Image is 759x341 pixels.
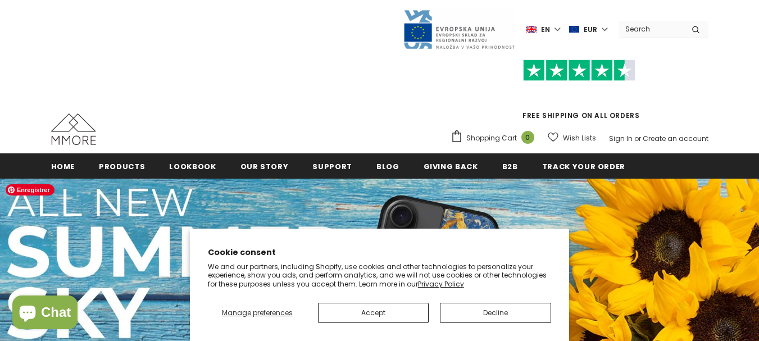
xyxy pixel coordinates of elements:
[6,184,54,195] span: Enregistrer
[502,161,518,172] span: B2B
[9,295,81,332] inbox-online-store-chat: Shopify online store chat
[208,303,307,323] button: Manage preferences
[376,153,399,179] a: Blog
[208,247,552,258] h2: Cookie consent
[418,279,464,289] a: Privacy Policy
[240,153,289,179] a: Our Story
[222,308,293,317] span: Manage preferences
[208,262,552,289] p: We and our partners, including Shopify, use cookies and other technologies to personalize your ex...
[99,161,145,172] span: Products
[376,161,399,172] span: Blog
[634,134,641,143] span: or
[312,161,352,172] span: support
[318,303,429,323] button: Accept
[502,153,518,179] a: B2B
[424,153,478,179] a: Giving back
[403,24,515,34] a: Javni Razpis
[523,60,635,81] img: Trust Pilot Stars
[542,153,625,179] a: Track your order
[440,303,551,323] button: Decline
[548,128,596,148] a: Wish Lists
[451,81,708,110] iframe: Customer reviews powered by Trustpilot
[99,153,145,179] a: Products
[51,161,75,172] span: Home
[451,130,540,147] a: Shopping Cart 0
[541,24,550,35] span: en
[563,133,596,144] span: Wish Lists
[466,133,517,144] span: Shopping Cart
[169,161,216,172] span: Lookbook
[619,21,683,37] input: Search Site
[51,153,75,179] a: Home
[451,65,708,120] span: FREE SHIPPING ON ALL ORDERS
[51,113,96,145] img: MMORE Cases
[240,161,289,172] span: Our Story
[542,161,625,172] span: Track your order
[403,9,515,50] img: Javni Razpis
[526,25,537,34] img: i-lang-1.png
[169,153,216,179] a: Lookbook
[609,134,633,143] a: Sign In
[424,161,478,172] span: Giving back
[584,24,597,35] span: EUR
[521,131,534,144] span: 0
[312,153,352,179] a: support
[643,134,708,143] a: Create an account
